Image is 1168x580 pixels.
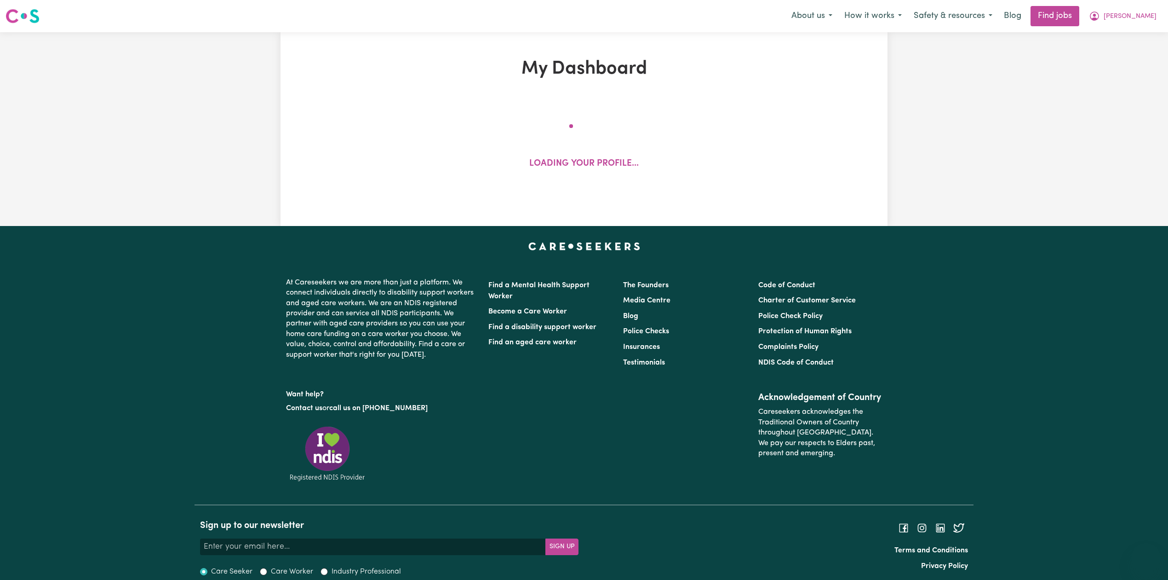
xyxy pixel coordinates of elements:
a: Find a Mental Health Support Worker [488,282,590,300]
a: Become a Care Worker [488,308,567,315]
a: Find jobs [1031,6,1079,26]
img: Registered NDIS provider [286,425,369,482]
button: My Account [1083,6,1162,26]
a: Find a disability support worker [488,324,596,331]
a: Privacy Policy [921,563,968,570]
a: Media Centre [623,297,670,304]
a: Terms and Conditions [894,547,968,554]
a: Police Checks [623,328,669,335]
h1: My Dashboard [387,58,781,80]
p: Want help? [286,386,477,400]
button: Subscribe [545,539,578,555]
a: Complaints Policy [758,343,819,351]
button: How it works [838,6,908,26]
a: Protection of Human Rights [758,328,852,335]
h2: Sign up to our newsletter [200,520,578,531]
a: call us on [PHONE_NUMBER] [329,405,428,412]
button: About us [785,6,838,26]
label: Care Worker [271,566,313,577]
label: Care Seeker [211,566,252,577]
p: Loading your profile... [529,157,639,171]
p: or [286,400,477,417]
span: [PERSON_NAME] [1104,12,1157,22]
a: Follow Careseekers on Instagram [916,524,928,532]
iframe: Button to launch messaging window [1131,543,1161,573]
a: Find an aged care worker [488,339,577,346]
a: Police Check Policy [758,313,823,320]
button: Safety & resources [908,6,998,26]
a: Insurances [623,343,660,351]
a: Careseekers home page [528,243,640,250]
p: At Careseekers we are more than just a platform. We connect individuals directly to disability su... [286,274,477,364]
p: Careseekers acknowledges the Traditional Owners of Country throughout [GEOGRAPHIC_DATA]. We pay o... [758,403,882,462]
a: Charter of Customer Service [758,297,856,304]
a: Contact us [286,405,322,412]
a: Blog [998,6,1027,26]
a: The Founders [623,282,669,289]
a: Follow Careseekers on Twitter [953,524,964,532]
a: Follow Careseekers on Facebook [898,524,909,532]
a: Follow Careseekers on LinkedIn [935,524,946,532]
h2: Acknowledgement of Country [758,392,882,403]
label: Industry Professional [332,566,401,577]
a: NDIS Code of Conduct [758,359,834,366]
a: Careseekers logo [6,6,40,27]
a: Code of Conduct [758,282,815,289]
img: Careseekers logo [6,8,40,24]
input: Enter your email here... [200,539,546,555]
a: Testimonials [623,359,665,366]
a: Blog [623,313,638,320]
